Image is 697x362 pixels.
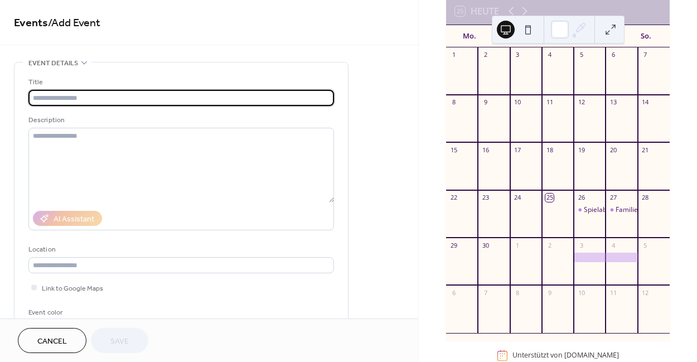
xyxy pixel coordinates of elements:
[577,98,585,107] div: 12
[514,194,522,202] div: 24
[449,194,458,202] div: 22
[28,307,112,318] div: Event color
[514,98,522,107] div: 10
[574,253,638,262] div: Ausflug mit Übernachtung nach Wiesbaden
[481,194,490,202] div: 23
[641,241,650,249] div: 5
[485,25,514,47] div: Di.
[577,288,585,297] div: 10
[577,146,585,154] div: 19
[449,288,458,297] div: 6
[574,205,606,215] div: Spielabend ab 5 Jahre Bewegungsspiel 99 Nächte im Wald
[514,288,522,297] div: 8
[481,98,490,107] div: 9
[28,244,332,255] div: Location
[514,241,522,249] div: 1
[481,51,490,59] div: 2
[564,351,619,360] a: [DOMAIN_NAME]
[37,336,67,347] span: Cancel
[481,288,490,297] div: 7
[545,194,554,202] div: 25
[449,241,458,249] div: 29
[449,98,458,107] div: 8
[18,328,86,353] button: Cancel
[609,241,617,249] div: 4
[481,146,490,154] div: 16
[514,146,522,154] div: 17
[455,25,485,47] div: Mo.
[449,51,458,59] div: 1
[641,194,650,202] div: 28
[545,146,554,154] div: 18
[14,12,48,34] a: Events
[641,98,650,107] div: 14
[512,351,619,360] div: Unterstützt von
[609,51,617,59] div: 6
[545,241,554,249] div: 2
[514,51,522,59] div: 3
[48,12,100,34] span: / Add Event
[449,146,458,154] div: 15
[577,194,585,202] div: 26
[481,241,490,249] div: 30
[28,114,332,126] div: Description
[577,51,585,59] div: 5
[641,146,650,154] div: 21
[42,283,103,295] span: Link to Google Maps
[28,57,78,69] span: Event details
[28,76,332,88] div: Title
[641,288,650,297] div: 12
[641,51,650,59] div: 7
[606,205,637,215] div: Familien Kino-Abend. Film "Fahrt nach Wiesbaden" (I.S. Turgenev)
[545,51,554,59] div: 4
[631,25,661,47] div: So.
[609,146,617,154] div: 20
[545,288,554,297] div: 9
[577,241,585,249] div: 3
[545,98,554,107] div: 11
[609,288,617,297] div: 11
[609,194,617,202] div: 27
[609,98,617,107] div: 13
